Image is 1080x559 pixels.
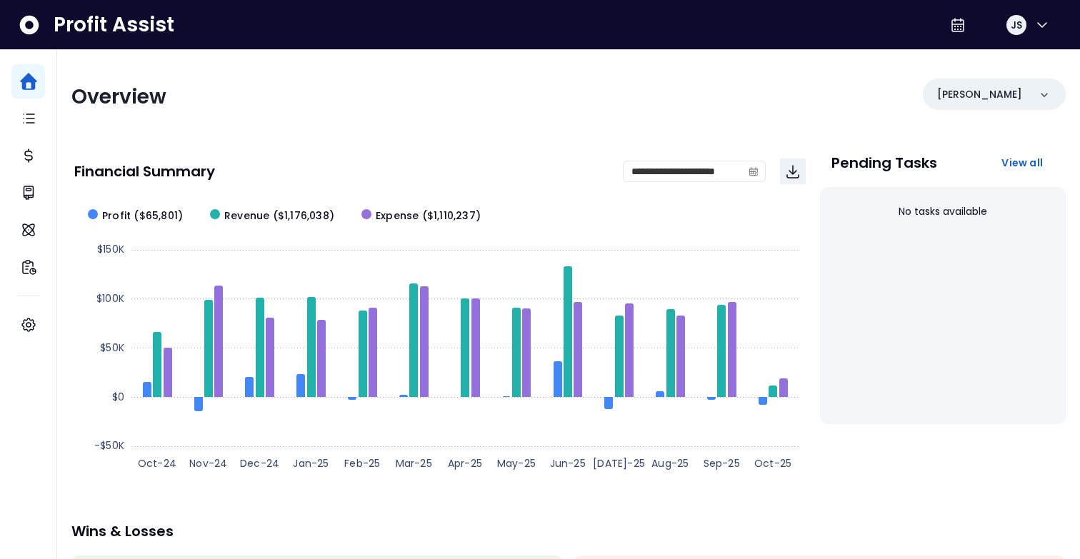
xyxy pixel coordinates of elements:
[94,438,124,453] text: -$50K
[100,341,124,355] text: $50K
[831,193,1054,231] div: No tasks available
[990,150,1054,176] button: View all
[831,156,937,170] p: Pending Tasks
[497,456,536,470] text: May-25
[138,456,176,470] text: Oct-24
[749,166,759,176] svg: calendar
[97,242,124,256] text: $150K
[224,208,334,223] span: Revenue ($1,176,038)
[74,164,215,178] p: Financial Summary
[651,456,689,470] text: Aug-25
[102,208,183,223] span: Profit ($65,801)
[704,456,740,470] text: Sep-25
[550,456,586,470] text: Jun-25
[937,87,1022,102] p: [PERSON_NAME]
[54,12,174,38] span: Profit Assist
[754,456,791,470] text: Oct-25
[71,83,166,111] span: Overview
[593,456,645,470] text: [DATE]-25
[96,291,124,306] text: $100K
[780,158,806,184] button: Download
[293,456,329,470] text: Jan-25
[112,390,124,404] text: $0
[448,456,482,470] text: Apr-25
[240,456,279,470] text: Dec-24
[376,208,481,223] span: Expense ($1,110,237)
[1011,18,1022,32] span: JS
[71,524,1066,538] p: Wins & Losses
[396,456,432,470] text: Mar-25
[189,456,227,470] text: Nov-24
[1001,156,1043,170] span: View all
[344,456,380,470] text: Feb-25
